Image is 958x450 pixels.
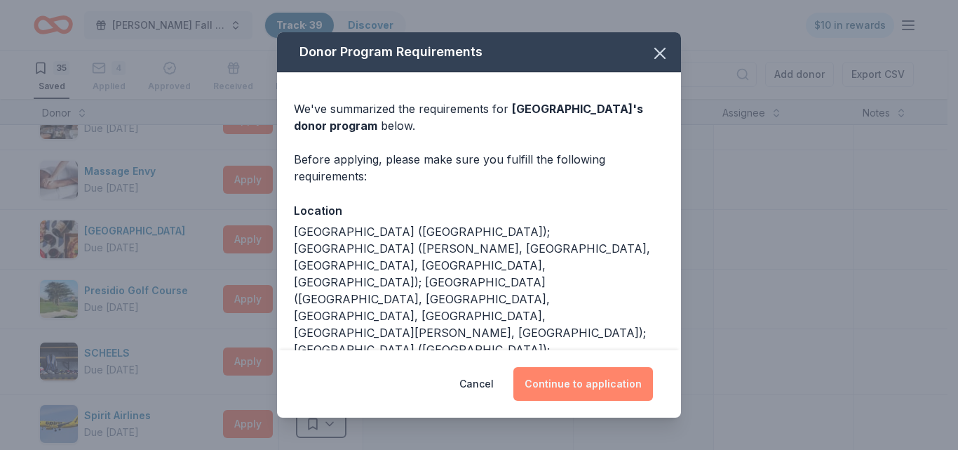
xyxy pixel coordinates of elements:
button: Continue to application [513,367,653,401]
button: Cancel [459,367,494,401]
div: Location [294,201,664,220]
div: Before applying, please make sure you fulfill the following requirements: [294,151,664,185]
div: Donor Program Requirements [277,32,681,72]
div: We've summarized the requirements for below. [294,100,664,134]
